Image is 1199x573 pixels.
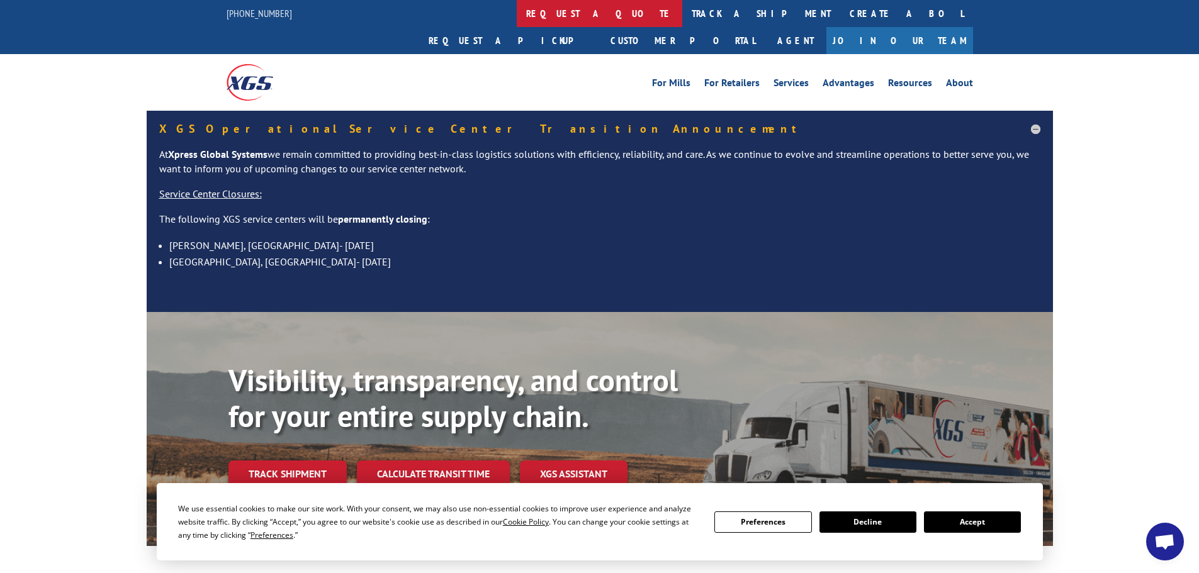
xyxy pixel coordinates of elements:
[169,253,1040,270] li: [GEOGRAPHIC_DATA], [GEOGRAPHIC_DATA]- [DATE]
[888,78,932,92] a: Resources
[826,27,973,54] a: Join Our Team
[714,511,811,533] button: Preferences
[338,213,427,225] strong: permanently closing
[924,511,1021,533] button: Accept
[419,27,601,54] a: Request a pickup
[227,7,292,19] a: [PHONE_NUMBER]
[157,483,1043,560] div: Cookie Consent Prompt
[159,147,1040,187] p: At we remain committed to providing best-in-class logistics solutions with efficiency, reliabilit...
[1146,523,1184,560] a: Open chat
[178,502,699,542] div: We use essential cookies to make our site work. With your consent, we may also use non-essential ...
[774,78,809,92] a: Services
[357,460,510,487] a: Calculate transit time
[168,148,267,160] strong: Xpress Global Systems
[228,360,678,436] b: Visibility, transparency, and control for your entire supply chain.
[159,187,262,200] u: Service Center Closures:
[228,460,347,487] a: Track shipment
[159,123,1040,135] h5: XGS Operational Service Center Transition Announcement
[823,78,874,92] a: Advantages
[652,78,690,92] a: For Mills
[159,212,1040,237] p: The following XGS service centers will be :
[946,78,973,92] a: About
[520,460,628,487] a: XGS ASSISTANT
[601,27,765,54] a: Customer Portal
[250,530,293,540] span: Preferences
[704,78,760,92] a: For Retailers
[765,27,826,54] a: Agent
[819,511,916,533] button: Decline
[169,237,1040,253] li: [PERSON_NAME], [GEOGRAPHIC_DATA]- [DATE]
[503,516,549,527] span: Cookie Policy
